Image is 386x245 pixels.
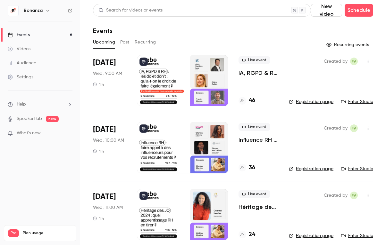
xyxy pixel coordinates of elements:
h4: 36 [249,163,255,172]
span: Wed, 11:00 AM [93,204,123,211]
button: Past [120,37,130,47]
div: 1 h [93,216,104,221]
a: Registration page [289,99,333,105]
a: 36 [239,163,255,172]
span: Live event [239,123,270,131]
span: Created by [324,58,348,65]
button: Schedule [345,4,373,17]
h4: 46 [249,96,255,105]
button: Recurring [135,37,156,47]
span: Created by [324,124,348,132]
div: Videos [8,46,30,52]
span: FV [352,58,356,65]
a: Enter Studio [341,166,373,172]
div: Nov 5 Wed, 9:00 AM (Europe/Paris) [93,55,127,106]
div: 1 h [93,82,104,87]
div: Nov 5 Wed, 11:00 AM (Europe/Paris) [93,189,127,240]
span: new [46,116,59,122]
img: Bonanza [8,5,18,16]
a: Enter Studio [341,99,373,105]
span: Pro [8,229,19,237]
span: Help [17,101,26,108]
div: Settings [8,74,33,80]
span: Created by [324,192,348,199]
a: Registration page [289,166,333,172]
span: [DATE] [93,58,116,68]
button: Upcoming [93,37,115,47]
div: Audience [8,60,36,66]
div: 1 h [93,149,104,154]
div: Events [8,32,30,38]
span: [DATE] [93,124,116,135]
span: Fabio Vilarinho [350,124,358,132]
span: Plan usage [23,231,72,236]
span: Live event [239,190,270,198]
a: Influence RH : faire appel à des influenceurs pour vos recrutements ? [239,136,279,144]
h6: Bonanza [24,7,43,14]
a: 46 [239,96,255,105]
a: Registration page [289,233,333,239]
a: Enter Studio [341,233,373,239]
span: What's new [17,130,41,137]
button: New video [311,4,342,17]
a: 24 [239,230,255,239]
span: Wed, 10:00 AM [93,137,124,144]
span: [DATE] [93,192,116,202]
h1: Events [93,27,113,35]
iframe: Noticeable Trigger [65,130,72,136]
span: Fabio Vilarinho [350,58,358,65]
span: FV [352,124,356,132]
div: Nov 5 Wed, 10:00 AM (Europe/Paris) [93,122,127,173]
a: SpeakerHub [17,115,42,122]
span: FV [352,192,356,199]
button: Recurring events [323,40,373,50]
span: Live event [239,56,270,64]
a: Héritage des JO 2024 : quel apprentissage RH en tirer ? [239,203,279,211]
span: Wed, 9:00 AM [93,70,122,77]
span: Fabio Vilarinho [350,192,358,199]
h4: 24 [249,230,255,239]
li: help-dropdown-opener [8,101,72,108]
a: IA, RGPD & RH : les do et don’t - qu’a-t-on le droit de faire légalement ? [239,69,279,77]
div: Search for videos or events [98,7,163,14]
